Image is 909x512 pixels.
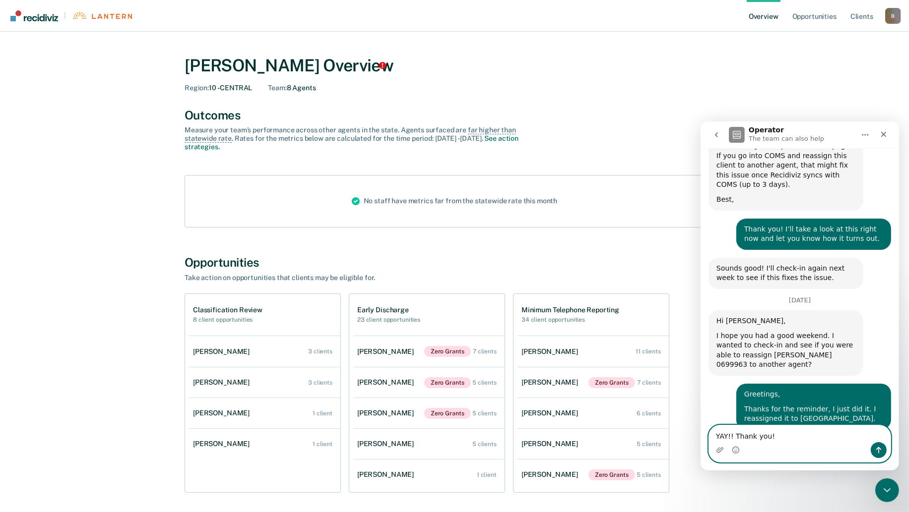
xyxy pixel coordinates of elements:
[185,126,532,151] div: Measure your team’s performance across other agent s in the state. Agent s surfaced are . Rates f...
[477,471,497,478] div: 1 client
[185,84,252,92] div: 10 - CENTRAL
[472,379,497,386] div: 5 clients
[424,408,471,419] span: Zero Grants
[308,348,332,355] div: 3 clients
[357,347,418,356] div: [PERSON_NAME]
[185,134,519,151] a: See action strategies.
[636,348,661,355] div: 11 clients
[588,469,635,480] span: Zero Grants
[518,399,669,427] a: [PERSON_NAME] 6 clients
[353,336,505,367] a: [PERSON_NAME]Zero Grants 7 clients
[521,440,582,448] div: [PERSON_NAME]
[637,441,661,448] div: 5 clients
[518,430,669,458] a: [PERSON_NAME] 5 clients
[193,440,254,448] div: [PERSON_NAME]
[518,459,669,490] a: [PERSON_NAME]Zero Grants 5 clients
[472,410,497,417] div: 5 clients
[378,61,387,70] div: Tooltip anchor
[189,430,340,458] a: [PERSON_NAME] 1 client
[185,274,532,282] div: Take action on opportunities that clients may be eligible for.
[10,10,58,21] img: Recidiviz
[268,84,316,92] div: 8 Agents
[472,441,497,448] div: 5 clients
[72,12,132,19] img: Lantern
[353,430,505,458] a: [PERSON_NAME] 5 clients
[588,377,635,388] span: Zero Grants
[185,108,724,122] div: Outcomes
[353,398,505,429] a: [PERSON_NAME]Zero Grants 5 clients
[357,409,418,417] div: [PERSON_NAME]
[344,175,566,227] div: No staff have metrics far from the statewide rate this month
[357,306,420,314] h1: Early Discharge
[193,306,262,314] h1: Classification Review
[885,8,901,24] button: Profile dropdown button
[521,316,619,323] h2: 34 client opportunities
[521,470,582,479] div: [PERSON_NAME]
[473,348,497,355] div: 7 clients
[518,367,669,398] a: [PERSON_NAME]Zero Grants 7 clients
[185,84,209,92] span: Region :
[185,126,516,143] span: far higher than statewide rate
[185,255,724,270] div: Opportunities
[521,306,619,314] h1: Minimum Telephone Reporting
[313,441,332,448] div: 1 client
[637,410,661,417] div: 6 clients
[193,409,254,417] div: [PERSON_NAME]
[885,8,901,24] div: B
[268,84,286,92] span: Team :
[193,316,262,323] h2: 8 client opportunities
[875,478,899,502] iframe: Intercom live chat
[58,11,72,20] span: |
[637,471,661,478] div: 5 clients
[353,367,505,398] a: [PERSON_NAME]Zero Grants 5 clients
[357,440,418,448] div: [PERSON_NAME]
[357,316,420,323] h2: 23 client opportunities
[521,409,582,417] div: [PERSON_NAME]
[189,338,340,366] a: [PERSON_NAME] 3 clients
[357,470,418,479] div: [PERSON_NAME]
[357,378,418,387] div: [PERSON_NAME]
[521,347,582,356] div: [PERSON_NAME]
[313,410,332,417] div: 1 client
[518,338,669,366] a: [PERSON_NAME] 11 clients
[308,379,332,386] div: 3 clients
[521,378,582,387] div: [PERSON_NAME]
[193,378,254,387] div: [PERSON_NAME]
[189,399,340,427] a: [PERSON_NAME] 1 client
[424,377,471,388] span: Zero Grants
[185,56,724,76] div: [PERSON_NAME] Overview
[353,460,505,489] a: [PERSON_NAME] 1 client
[193,347,254,356] div: [PERSON_NAME]
[701,121,899,470] iframe: Intercom live chat
[424,346,471,357] span: Zero Grants
[189,368,340,397] a: [PERSON_NAME] 3 clients
[637,379,661,386] div: 7 clients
